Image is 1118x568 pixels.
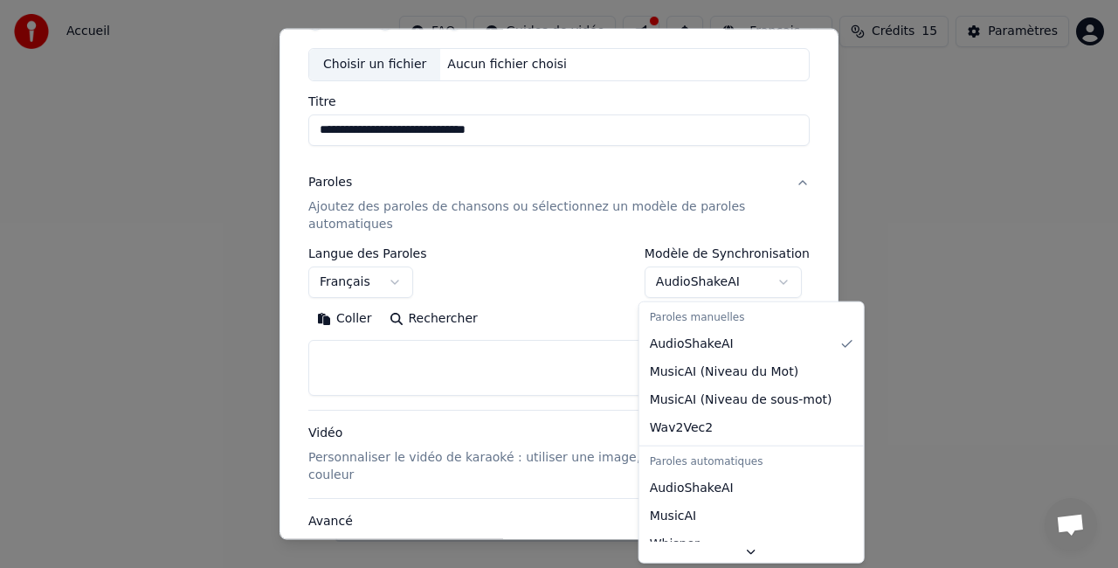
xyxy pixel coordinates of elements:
span: MusicAI ( Niveau de sous-mot ) [650,391,832,409]
span: Whisper [650,536,700,553]
span: Wav2Vec2 [650,419,713,437]
div: Paroles automatiques [643,450,860,474]
span: MusicAI [650,508,697,525]
span: AudioShakeAI [650,480,734,497]
div: Paroles manuelles [643,306,860,330]
span: AudioShakeAI [650,336,734,353]
span: MusicAI ( Niveau du Mot ) [650,364,798,381]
